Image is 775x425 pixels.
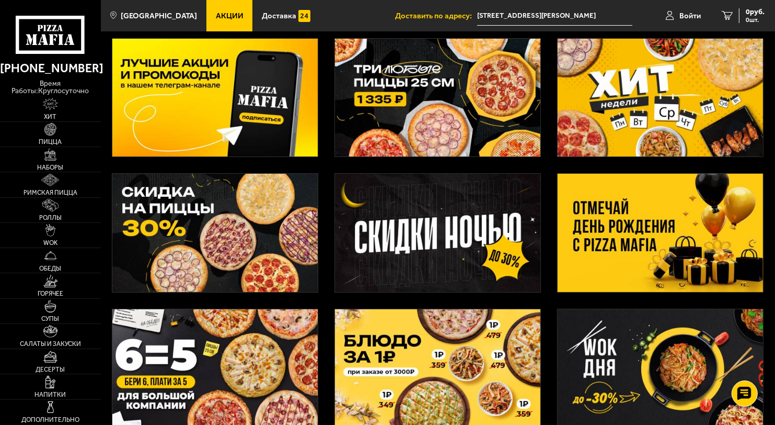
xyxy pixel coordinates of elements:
[24,189,77,196] span: Римская пицца
[36,366,65,373] span: Десерты
[44,114,56,120] span: Хит
[121,12,197,20] span: [GEOGRAPHIC_DATA]
[21,417,79,423] span: Дополнительно
[746,17,765,23] span: 0 шт.
[34,392,66,398] span: Напитки
[39,215,62,221] span: Роллы
[20,341,81,347] span: Салаты и закуски
[38,290,63,297] span: Горячее
[39,139,62,145] span: Пицца
[216,12,244,20] span: Акции
[679,12,701,20] span: Войти
[39,265,61,272] span: Обеды
[262,12,296,20] span: Доставка
[746,8,765,16] span: 0 руб.
[477,6,632,26] input: Ваш адрес доставки
[43,240,57,246] span: WOK
[37,164,63,171] span: Наборы
[298,10,310,22] img: 15daf4d41897b9f0e9f617042186c801.svg
[395,12,477,20] span: Доставить по адресу:
[41,316,59,322] span: Супы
